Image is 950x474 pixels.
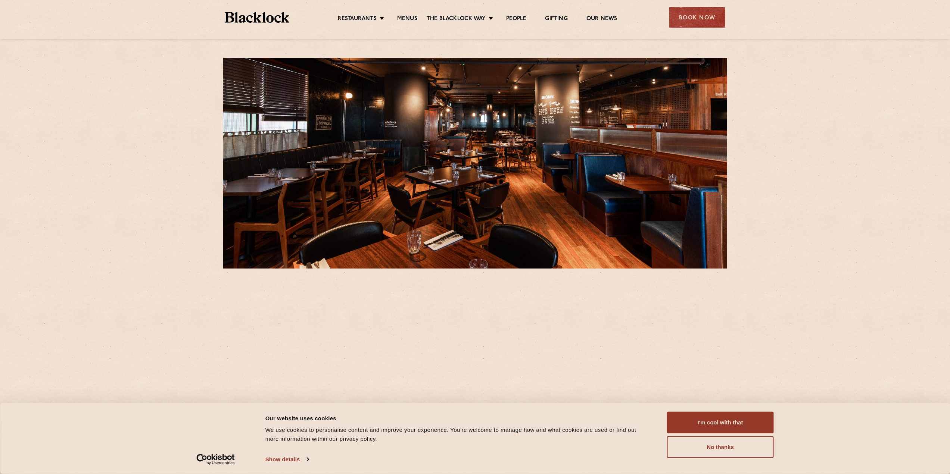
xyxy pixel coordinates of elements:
[669,7,725,28] div: Book Now
[667,412,774,433] button: I'm cool with that
[265,426,650,443] div: We use cookies to personalise content and improve your experience. You're welcome to manage how a...
[225,12,290,23] img: BL_Textured_Logo-footer-cropped.svg
[338,15,377,23] a: Restaurants
[506,15,526,23] a: People
[183,454,248,465] a: Usercentrics Cookiebot - opens in a new window
[427,15,486,23] a: The Blacklock Way
[586,15,617,23] a: Our News
[397,15,417,23] a: Menus
[265,454,309,465] a: Show details
[545,15,567,23] a: Gifting
[265,414,650,423] div: Our website uses cookies
[667,436,774,458] button: No thanks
